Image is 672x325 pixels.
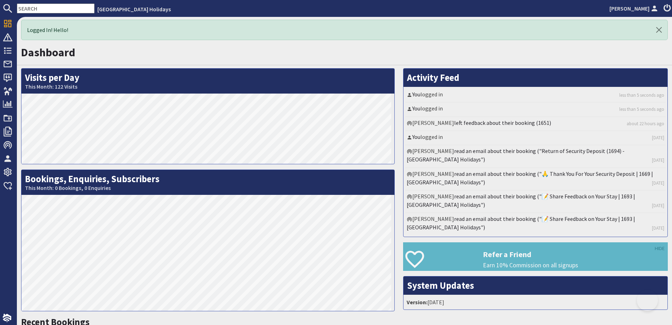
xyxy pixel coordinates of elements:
a: less than 5 seconds ago [619,106,664,113]
li: [PERSON_NAME] [405,213,666,235]
a: less than 5 seconds ago [619,92,664,98]
h3: Refer a Friend [483,250,667,259]
a: left feedback about their booking (1651) [454,119,551,126]
small: This Month: 0 Bookings, 0 Enquiries [25,185,391,191]
a: Activity Feed [407,72,459,83]
a: [PERSON_NAME] [609,4,659,13]
a: about 22 hours ago [627,120,664,127]
input: SEARCH [17,4,95,13]
li: [PERSON_NAME] [405,145,666,168]
li: [DATE] [405,297,666,308]
li: [PERSON_NAME] [405,168,666,191]
a: [DATE] [652,157,664,164]
li: logged in [405,131,666,145]
h2: Bookings, Enquiries, Subscribers [21,170,394,195]
iframe: Toggle Customer Support [637,290,658,311]
a: read an email about their booking ("🙏 Thank You For Your Security Deposit | 1669 | [GEOGRAPHIC_DA... [407,170,653,186]
small: This Month: 122 Visits [25,83,391,90]
li: logged in [405,103,666,117]
div: Logged In! Hello! [21,20,668,40]
a: [GEOGRAPHIC_DATA] Holidays [97,6,171,13]
a: [DATE] [652,225,664,231]
p: Earn 10% Commission on all signups [483,261,667,270]
a: [DATE] [652,134,664,141]
a: read an email about their booking ("Return of Security Deposit (1694) - [GEOGRAPHIC_DATA] Holidays") [407,147,625,163]
img: staytech_i_w-64f4e8e9ee0a9c174fd5317b4b171b261742d2d393467e5bdba4413f4f884c10.svg [3,314,11,322]
li: logged in [405,89,666,103]
a: [DATE] [652,180,664,186]
a: You [412,133,420,140]
a: You [412,105,420,112]
a: [DATE] [652,202,664,209]
li: [PERSON_NAME] [405,117,666,131]
h2: Visits per Day [21,69,394,94]
a: System Updates [407,280,474,291]
a: read an email about their booking ("📝 Share Feedback on Your Stay | 1693 | [GEOGRAPHIC_DATA] Holi... [407,193,635,208]
a: Refer a Friend Earn 10% Commission on all signups [403,242,668,271]
li: [PERSON_NAME] [405,191,666,213]
a: Dashboard [21,45,75,59]
a: read an email about their booking ("📝 Share Feedback on Your Stay | 1693 | [GEOGRAPHIC_DATA] Holi... [407,215,635,231]
strong: Version: [407,299,427,306]
a: You [412,91,420,98]
a: HIDE [655,245,665,253]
